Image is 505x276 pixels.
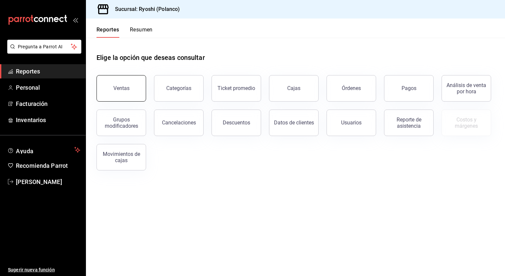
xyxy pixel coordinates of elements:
button: Ticket promedio [212,75,261,102]
div: Ventas [113,85,130,91]
div: Cajas [287,84,301,92]
button: Grupos modificadores [97,110,146,136]
button: Contrata inventarios para ver este reporte [442,110,491,136]
div: Cancelaciones [162,119,196,126]
div: Descuentos [223,119,250,126]
div: Movimientos de cajas [101,151,142,163]
div: Análisis de venta por hora [446,82,487,95]
span: Sugerir nueva función [8,266,80,273]
button: Pregunta a Parrot AI [7,40,81,54]
button: Reportes [97,26,119,38]
button: Descuentos [212,110,261,136]
h1: Elige la opción que deseas consultar [97,53,205,63]
button: Categorías [154,75,204,102]
span: Pregunta a Parrot AI [18,43,71,50]
div: Datos de clientes [274,119,314,126]
span: Facturación [16,99,80,108]
button: Cancelaciones [154,110,204,136]
span: Personal [16,83,80,92]
div: Categorías [166,85,191,91]
span: Recomienda Parrot [16,161,80,170]
button: Análisis de venta por hora [442,75,491,102]
h3: Sucursal: Ryoshi (Polanco) [110,5,180,13]
div: Grupos modificadores [101,116,142,129]
button: Pagos [384,75,434,102]
button: Datos de clientes [269,110,319,136]
button: Órdenes [327,75,376,102]
span: [PERSON_NAME] [16,177,80,186]
div: Pagos [402,85,416,91]
div: Costos y márgenes [446,116,487,129]
span: Inventarios [16,115,80,124]
button: Resumen [130,26,153,38]
button: Usuarios [327,110,376,136]
button: open_drawer_menu [73,17,78,23]
a: Pregunta a Parrot AI [5,48,81,55]
span: Ayuda [16,146,72,154]
span: Reportes [16,67,80,76]
div: navigation tabs [97,26,153,38]
div: Reporte de asistencia [388,116,429,129]
a: Cajas [269,75,319,102]
div: Usuarios [341,119,362,126]
button: Ventas [97,75,146,102]
button: Movimientos de cajas [97,144,146,170]
div: Órdenes [342,85,361,91]
button: Reporte de asistencia [384,110,434,136]
div: Ticket promedio [217,85,255,91]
